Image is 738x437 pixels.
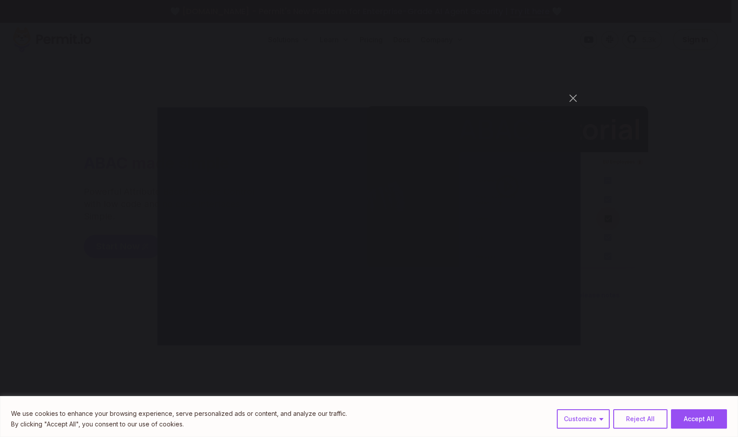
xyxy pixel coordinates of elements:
[11,419,347,430] p: By clicking "Accept All", you consent to our use of cookies.
[557,409,610,429] button: Customize
[613,409,667,429] button: Reject All
[671,409,727,429] button: Accept All
[11,408,347,419] p: We use cookies to enhance your browsing experience, serve personalized ads or content, and analyz...
[566,91,581,106] button: Close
